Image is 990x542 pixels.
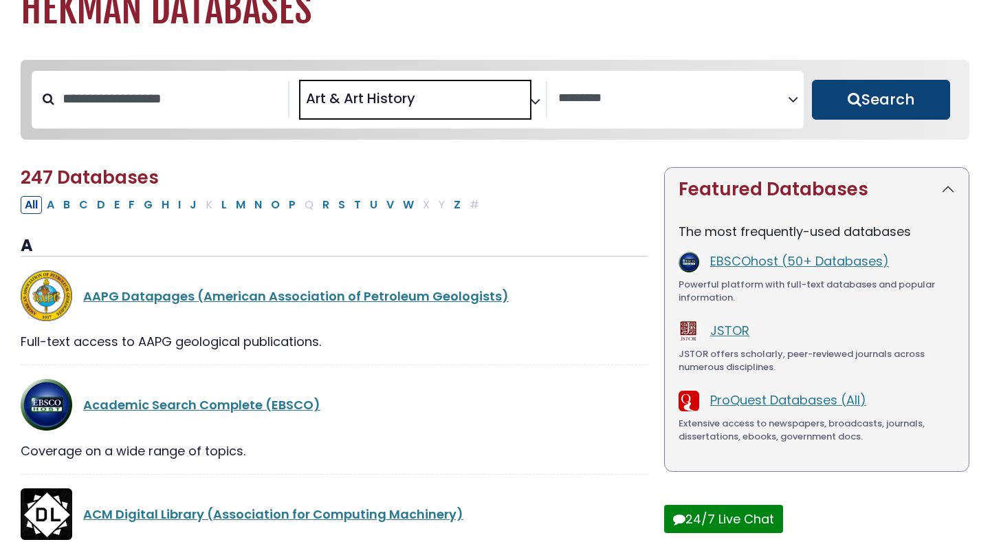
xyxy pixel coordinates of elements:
button: Filter Results P [285,196,300,214]
button: Filter Results U [366,196,382,214]
button: 24/7 Live Chat [664,505,783,533]
button: Filter Results L [217,196,231,214]
button: Filter Results I [174,196,185,214]
h3: A [21,236,648,257]
li: Art & Art History [300,88,415,109]
button: Filter Results C [75,196,92,214]
button: Filter Results J [186,196,201,214]
button: All [21,196,42,214]
button: Filter Results M [232,196,250,214]
p: The most frequently-used databases [679,222,955,241]
button: Filter Results T [350,196,365,214]
a: AAPG Datapages (American Association of Petroleum Geologists) [83,288,509,305]
button: Filter Results S [334,196,349,214]
button: Filter Results F [124,196,139,214]
button: Filter Results R [318,196,333,214]
a: EBSCOhost (50+ Databases) [710,252,889,270]
textarea: Search [418,96,428,110]
button: Filter Results O [267,196,284,214]
button: Filter Results E [110,196,124,214]
div: JSTOR offers scholarly, peer-reviewed journals across numerous disciplines. [679,347,955,374]
div: Alpha-list to filter by first letter of database name [21,195,485,213]
button: Filter Results D [93,196,109,214]
button: Filter Results G [140,196,157,214]
button: Filter Results B [59,196,74,214]
a: ProQuest Databases (All) [710,391,866,409]
textarea: Search [558,91,788,106]
input: Search database by title or keyword [54,87,288,110]
button: Submit for Search Results [812,80,950,120]
button: Filter Results H [157,196,173,214]
button: Filter Results N [250,196,266,214]
a: JSTOR [710,322,749,339]
button: Filter Results A [43,196,58,214]
div: Extensive access to newspapers, broadcasts, journals, dissertations, ebooks, government docs. [679,417,955,444]
button: Filter Results V [382,196,398,214]
span: Art & Art History [306,88,415,109]
div: Coverage on a wide range of topics. [21,442,648,460]
a: ACM Digital Library (Association for Computing Machinery) [83,506,463,523]
div: Powerful platform with full-text databases and popular information. [679,278,955,305]
a: Academic Search Complete (EBSCO) [83,396,320,413]
nav: Search filters [21,60,969,140]
span: 247 Databases [21,165,159,190]
div: Full-text access to AAPG geological publications. [21,332,648,351]
button: Featured Databases [665,168,969,211]
button: Filter Results W [399,196,418,214]
button: Filter Results Z [450,196,465,214]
